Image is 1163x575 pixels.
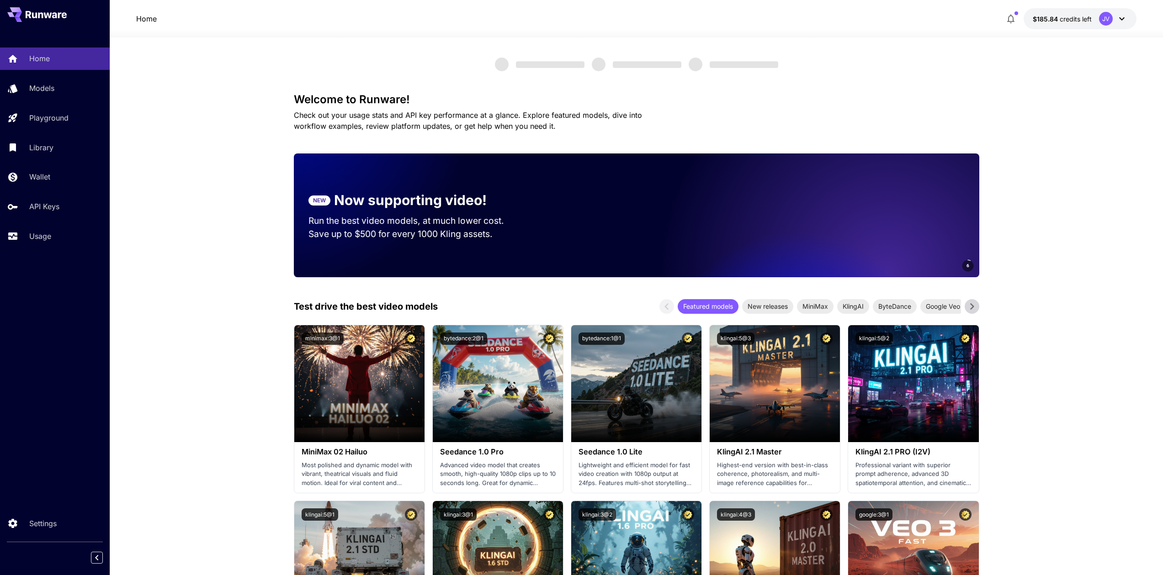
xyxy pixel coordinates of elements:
h3: KlingAI 2.1 Master [717,448,833,456]
span: Google Veo [920,301,966,311]
button: $185.84092JV [1024,8,1136,29]
p: Save up to $500 for every 1000 Kling assets. [308,227,521,241]
p: Lightweight and efficient model for fast video creation with 1080p output at 24fps. Features mult... [579,461,694,488]
p: Playground [29,112,69,123]
span: credits left [1060,15,1092,23]
h3: Seedance 1.0 Pro [440,448,556,456]
p: NEW [313,196,326,205]
p: Home [29,53,50,64]
div: Featured models [678,299,738,314]
button: klingai:3@2 [579,508,616,521]
button: Certified Model – Vetted for best performance and includes a commercial license. [820,508,833,521]
button: Certified Model – Vetted for best performance and includes a commercial license. [959,508,972,521]
button: bytedance:2@1 [440,332,487,345]
button: Certified Model – Vetted for best performance and includes a commercial license. [682,332,694,345]
button: Certified Model – Vetted for best performance and includes a commercial license. [543,508,556,521]
p: Settings [29,518,57,529]
p: Most polished and dynamic model with vibrant, theatrical visuals and fluid motion. Ideal for vira... [302,461,417,488]
span: New releases [742,301,793,311]
p: Usage [29,231,51,242]
span: ByteDance [873,301,917,311]
span: KlingAI [837,301,869,311]
p: Advanced video model that creates smooth, high-quality 1080p clips up to 10 seconds long. Great f... [440,461,556,488]
button: klingai:5@1 [302,508,338,521]
p: Professional variant with superior prompt adherence, advanced 3D spatiotemporal attention, and ci... [855,461,971,488]
p: Wallet [29,171,50,182]
p: Now supporting video! [334,190,487,211]
button: Collapse sidebar [91,552,103,564]
div: ByteDance [873,299,917,314]
button: klingai:4@3 [717,508,755,521]
button: bytedance:1@1 [579,332,625,345]
img: alt [571,325,701,442]
span: $185.84 [1033,15,1060,23]
p: Highest-end version with best-in-class coherence, photorealism, and multi-image reference capabil... [717,461,833,488]
button: minimax:3@1 [302,332,344,345]
button: google:3@1 [855,508,892,521]
button: Certified Model – Vetted for best performance and includes a commercial license. [405,508,417,521]
button: klingai:3@1 [440,508,477,521]
h3: Welcome to Runware! [294,93,979,106]
p: Run the best video models, at much lower cost. [308,214,521,227]
button: Certified Model – Vetted for best performance and includes a commercial license. [820,332,833,345]
button: Certified Model – Vetted for best performance and includes a commercial license. [405,332,417,345]
img: alt [710,325,840,442]
p: Library [29,142,53,153]
a: Home [136,13,157,24]
p: API Keys [29,201,59,212]
button: klingai:5@3 [717,332,754,345]
nav: breadcrumb [136,13,157,24]
div: $185.84092 [1033,14,1092,24]
p: Test drive the best video models [294,300,438,313]
span: MiniMax [797,301,834,311]
span: Featured models [678,301,738,311]
div: JV [1099,12,1113,26]
button: Certified Model – Vetted for best performance and includes a commercial license. [682,508,694,521]
img: alt [848,325,978,442]
img: alt [294,325,425,442]
span: 6 [967,262,969,269]
div: New releases [742,299,793,314]
button: Certified Model – Vetted for best performance and includes a commercial license. [959,332,972,345]
div: Google Veo [920,299,966,314]
h3: KlingAI 2.1 PRO (I2V) [855,448,971,456]
h3: MiniMax 02 Hailuo [302,448,417,456]
p: Models [29,83,54,94]
div: Collapse sidebar [98,549,110,566]
button: klingai:5@2 [855,332,893,345]
div: MiniMax [797,299,834,314]
h3: Seedance 1.0 Lite [579,448,694,456]
span: Check out your usage stats and API key performance at a glance. Explore featured models, dive int... [294,111,642,131]
button: Certified Model – Vetted for best performance and includes a commercial license. [543,332,556,345]
div: KlingAI [837,299,869,314]
img: alt [433,325,563,442]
